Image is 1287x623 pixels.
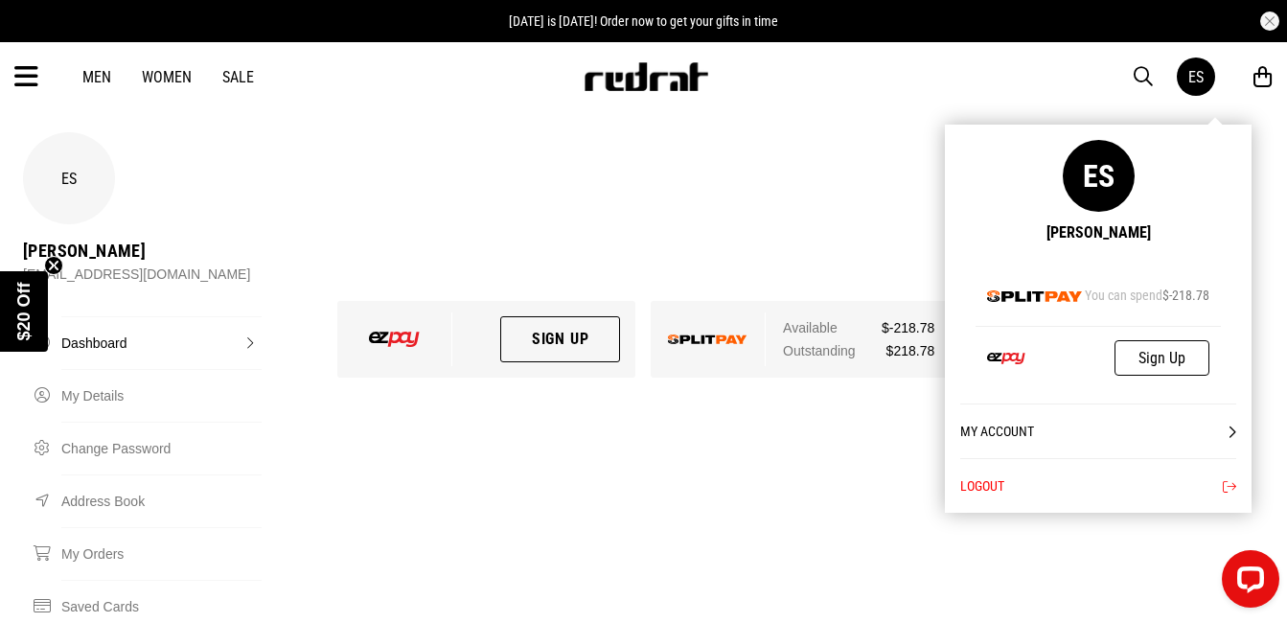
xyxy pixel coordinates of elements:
img: Redrat logo [583,62,709,91]
a: My Orders [61,527,262,580]
button: Close teaser [44,256,63,275]
img: ezpay [369,332,420,347]
span: $-218.78 [1162,288,1209,303]
button: Logout [960,458,1236,513]
a: Women [142,68,192,86]
div: Outstanding [783,339,934,362]
span: $-218.78 [882,316,934,339]
div: ES [23,132,115,224]
a: Address Book [61,474,262,527]
div: You can spend [1085,288,1209,303]
a: Sign Up [500,316,621,362]
img: splitpay [668,335,747,344]
span: $218.78 [886,339,935,362]
a: Sign Up [1115,340,1209,376]
div: [EMAIL_ADDRESS][DOMAIN_NAME] [23,263,250,286]
div: [PERSON_NAME] [1046,223,1151,242]
img: Splitpay [987,290,1083,302]
div: [PERSON_NAME] [23,240,250,263]
a: Sale [222,68,254,86]
a: Dashboard [61,316,262,369]
span: [DATE] is [DATE]! Order now to get your gifts in time [509,13,778,29]
div: Available [783,316,934,339]
div: ES [1188,68,1204,86]
img: Ezpay [987,353,1025,364]
span: $20 Off [14,282,34,340]
a: My Account [960,404,1236,458]
a: Change Password [61,422,262,474]
a: Men [82,68,111,86]
iframe: LiveChat chat widget [1207,542,1287,623]
a: My Details [61,369,262,422]
div: ES [1063,140,1135,212]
